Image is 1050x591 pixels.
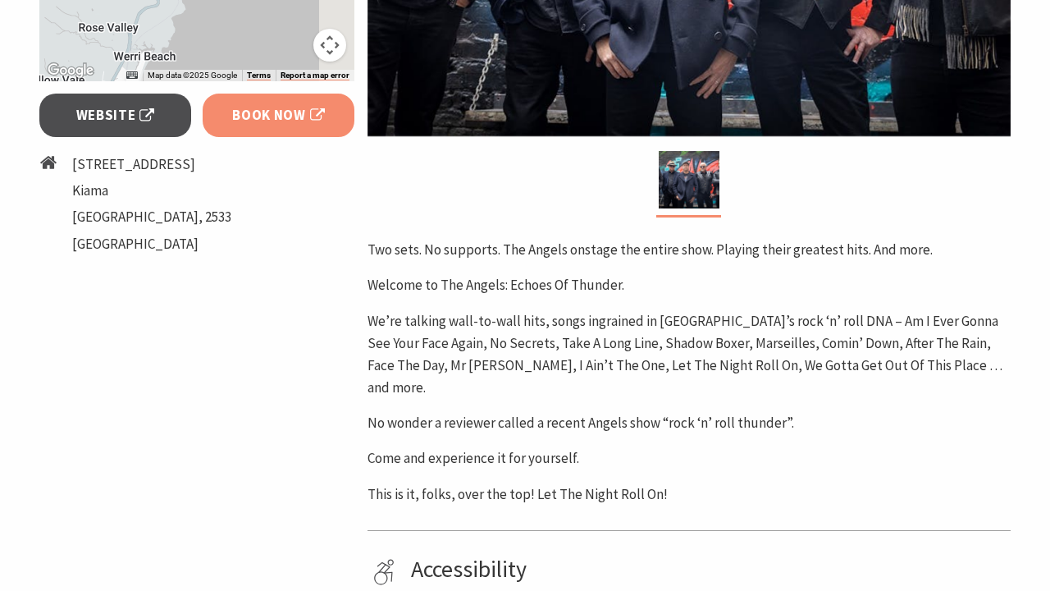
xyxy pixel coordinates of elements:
[367,239,1011,261] p: Two sets. No supports. The Angels onstage the entire show. Playing their greatest hits. And more.
[367,274,1011,296] p: Welcome to The Angels: Echoes Of Thunder.
[367,310,1011,400] p: We’re talking wall-to-wall hits, songs ingrained in [GEOGRAPHIC_DATA]’s rock ‘n’ roll DNA – Am I ...
[76,104,155,126] span: Website
[247,71,271,80] a: Terms (opens in new tab)
[367,447,1011,470] p: Come and experience it for yourself.
[203,94,354,137] a: Book Now
[126,70,138,81] button: Keyboard shortcuts
[72,153,231,176] li: [STREET_ADDRESS]
[148,71,237,80] span: Map data ©2025 Google
[313,29,346,62] button: Map camera controls
[43,60,98,81] img: Google
[72,206,231,228] li: [GEOGRAPHIC_DATA], 2533
[367,483,1011,506] p: This is it, folks, over the top! Let The Night Roll On!
[72,233,231,255] li: [GEOGRAPHIC_DATA]
[39,94,191,137] a: Website
[232,104,325,126] span: Book Now
[411,556,1005,584] h4: Accessibility
[659,151,719,208] img: The Angels
[367,412,1011,434] p: No wonder a reviewer called a recent Angels show “rock ‘n’ roll thunder”.
[281,71,349,80] a: Report a map error
[72,180,231,202] li: Kiama
[43,60,98,81] a: Open this area in Google Maps (opens a new window)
